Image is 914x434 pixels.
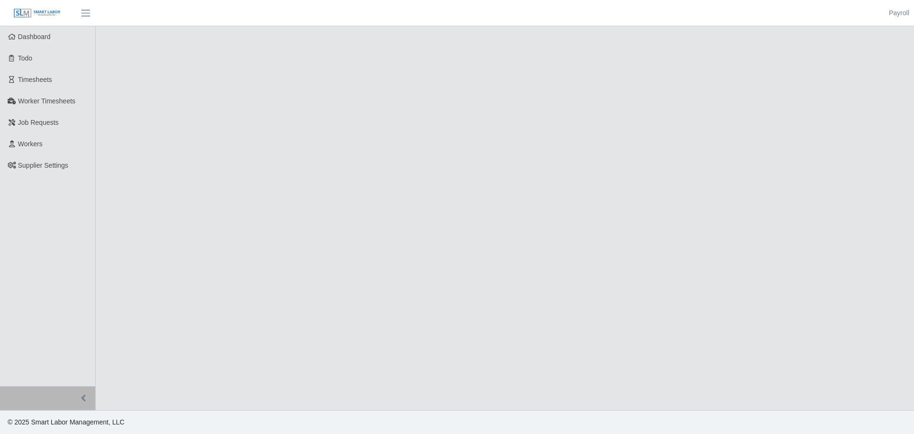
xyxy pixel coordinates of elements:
img: SLM Logo [13,8,61,19]
span: Dashboard [18,33,51,40]
span: Supplier Settings [18,161,69,169]
span: Worker Timesheets [18,97,75,105]
span: Todo [18,54,32,62]
span: Workers [18,140,43,148]
span: Job Requests [18,119,59,126]
a: Payroll [889,8,909,18]
span: Timesheets [18,76,52,83]
span: © 2025 Smart Labor Management, LLC [8,418,124,426]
